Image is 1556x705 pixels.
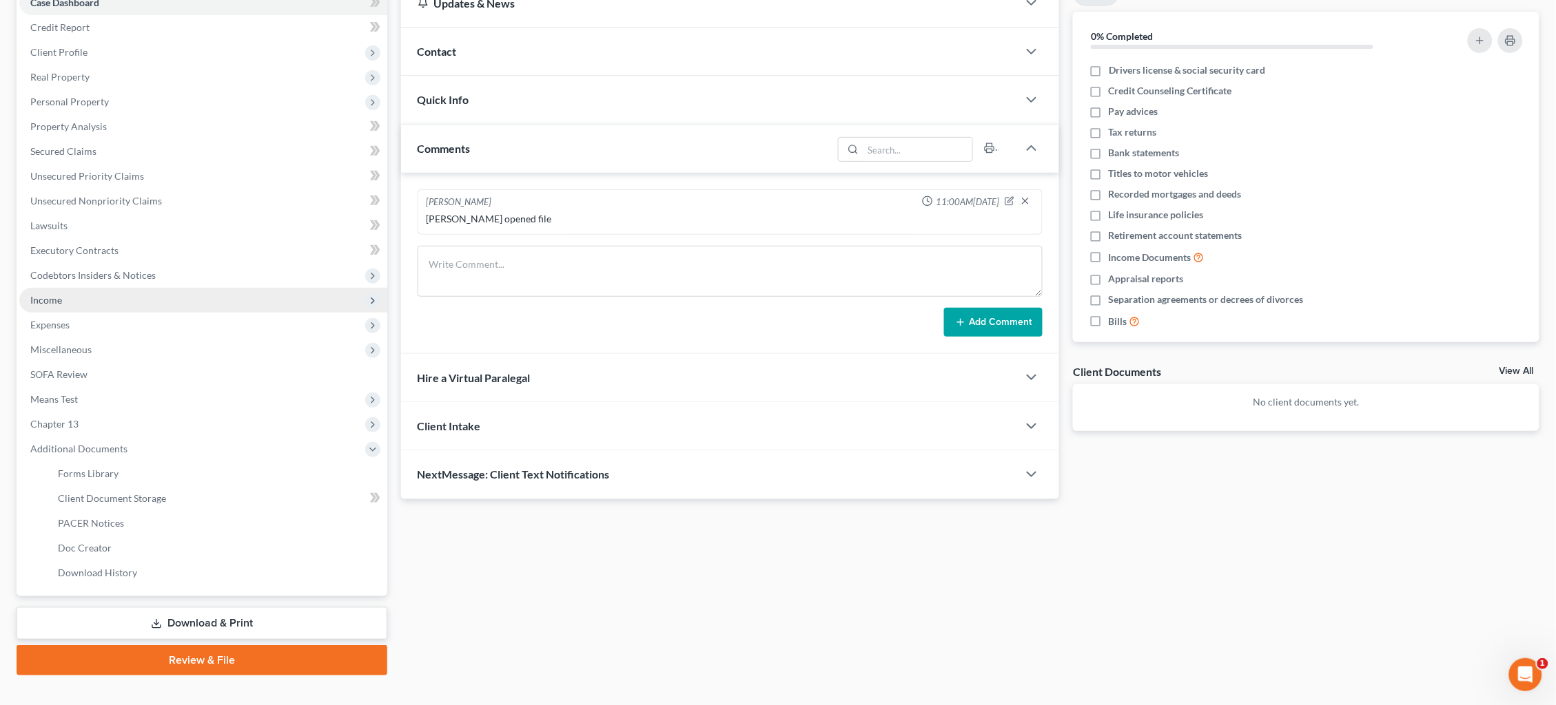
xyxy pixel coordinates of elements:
a: Secured Claims [19,139,387,164]
a: Executory Contracts [19,238,387,263]
div: [PERSON_NAME] opened file [427,212,1034,226]
span: Expenses [30,319,70,330]
a: Download History [47,560,387,585]
a: PACER Notices [47,511,387,536]
p: No client documents yet. [1084,395,1528,409]
span: Life insurance policies [1109,208,1204,222]
span: Client Profile [30,46,88,58]
span: Titles to motor vehicles [1109,167,1209,180]
a: Unsecured Priority Claims [19,164,387,189]
a: Client Document Storage [47,486,387,511]
a: Doc Creator [47,536,387,560]
span: Retirement account statements [1109,229,1242,242]
span: Unsecured Priority Claims [30,170,144,182]
span: Comments [418,142,471,155]
div: [PERSON_NAME] [427,196,492,209]
span: Codebtors Insiders & Notices [30,269,156,281]
span: Tax returns [1109,125,1157,139]
span: Credit Report [30,21,90,33]
span: Appraisal reports [1109,272,1184,286]
span: Means Test [30,393,78,405]
a: Forms Library [47,461,387,486]
a: Download & Print [17,607,387,640]
span: Quick Info [418,93,469,106]
span: Miscellaneous [30,344,92,355]
span: Pay advices [1109,105,1158,118]
span: Secured Claims [30,145,96,157]
span: Forms Library [58,467,119,479]
span: Client Intake [418,419,481,432]
a: Credit Report [19,15,387,40]
span: PACER Notices [58,517,124,529]
span: Income [30,294,62,306]
span: Drivers license & social security card [1109,63,1266,77]
a: Review & File [17,645,387,675]
span: Separation agreements or decrees of divorces [1109,293,1304,306]
span: SOFA Review [30,368,88,380]
button: Add Comment [944,308,1043,337]
a: View All [1499,366,1534,376]
span: Executory Contracts [30,244,119,256]
span: Chapter 13 [30,418,79,430]
span: Contact [418,45,457,58]
a: SOFA Review [19,362,387,387]
span: Property Analysis [30,120,107,132]
span: Real Property [30,71,90,83]
span: Bank statements [1109,146,1180,160]
span: Recorded mortgages and deeds [1109,187,1242,201]
span: Hire a Virtual Paralegal [418,371,531,384]
span: Unsecured Nonpriority Claims [30,195,162,207]
span: 1 [1537,658,1548,669]
span: Bills [1109,315,1127,328]
span: 11:00AM[DATE] [936,196,999,209]
strong: 0% Completed [1091,30,1153,42]
div: Client Documents [1073,364,1161,379]
span: Personal Property [30,96,109,107]
span: Income Documents [1109,251,1191,264]
span: Credit Counseling Certificate [1109,84,1232,98]
span: Lawsuits [30,220,68,231]
span: Doc Creator [58,542,112,554]
a: Property Analysis [19,114,387,139]
a: Unsecured Nonpriority Claims [19,189,387,213]
a: Lawsuits [19,213,387,238]
span: Client Document Storage [58,492,166,504]
span: NextMessage: Client Text Notifications [418,467,610,481]
input: Search... [863,138,973,161]
span: Additional Documents [30,443,127,454]
span: Download History [58,567,137,578]
iframe: Intercom live chat [1509,658,1542,691]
